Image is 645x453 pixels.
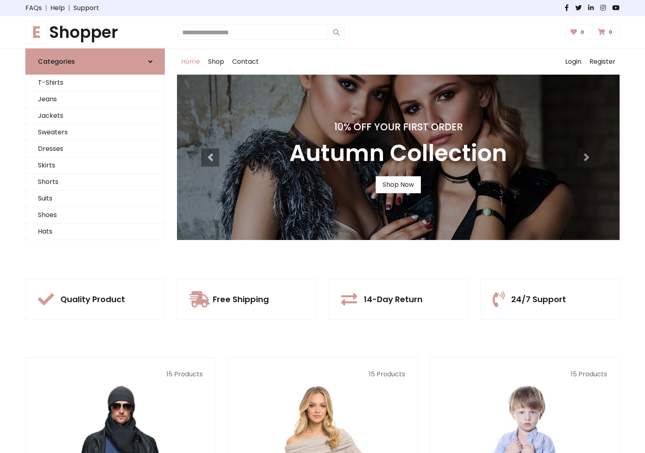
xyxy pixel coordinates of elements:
a: Register [585,49,620,75]
a: 0 [593,25,620,40]
span: | [42,3,50,13]
h5: Free Shipping [213,294,269,304]
h1: Shopper [25,23,165,42]
a: Login [561,49,585,75]
h6: Categories [38,58,75,65]
a: Support [73,3,99,13]
a: Dresses [26,141,164,157]
a: Help [50,3,65,13]
a: Jeans [26,91,164,108]
h5: 24/7 Support [511,294,566,304]
a: Shorts [26,174,164,190]
span: | [65,3,73,13]
a: FAQs [25,3,42,13]
a: Skirts [26,157,164,174]
p: 15 Products [240,369,405,379]
a: Suits [26,190,164,207]
a: Shop Now [376,176,421,193]
h4: 10% Off Your First Order [289,121,507,133]
a: Hats [26,223,164,240]
a: Sweaters [26,124,164,141]
a: Categories [25,48,165,75]
a: EShopper [25,23,165,42]
span: 0 [607,29,614,36]
a: Jackets [26,108,164,124]
h3: Autumn Collection [289,140,507,167]
p: 15 Products [38,369,203,379]
h5: Quality Product [60,294,125,304]
a: T-Shirts [26,75,164,91]
a: Contact [228,49,263,75]
a: Home [177,49,204,75]
h5: 14-Day Return [364,294,422,304]
p: 15 Products [442,369,607,379]
span: 0 [578,29,586,36]
a: Shop [204,49,228,75]
a: 0 [565,25,591,40]
a: Shoes [26,207,164,223]
span: E [25,21,48,44]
